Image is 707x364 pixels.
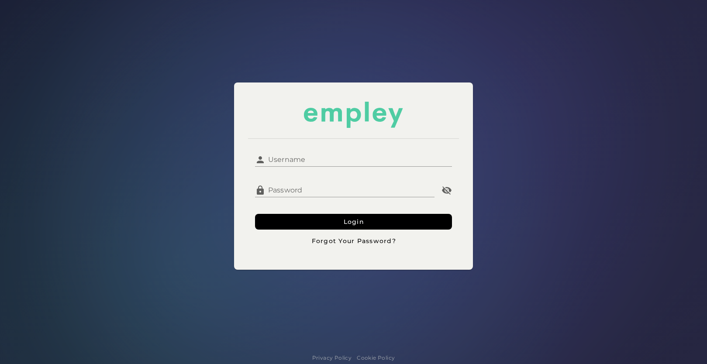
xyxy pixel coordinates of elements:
i: Password appended action [441,185,452,196]
a: Cookie Policy [357,354,395,362]
span: Forgot Your Password? [311,237,396,245]
button: Forgot Your Password? [255,233,452,249]
span: Login [343,218,364,226]
a: Privacy Policy [312,354,352,362]
button: Login [255,214,452,230]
